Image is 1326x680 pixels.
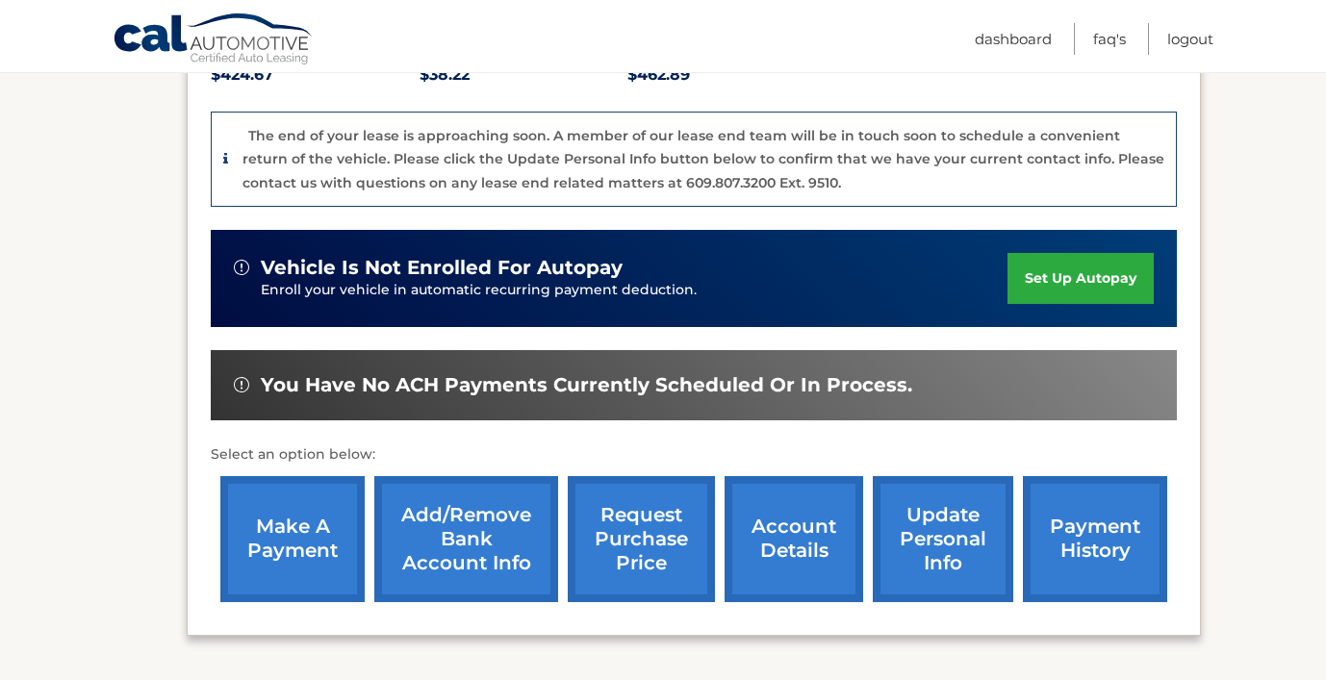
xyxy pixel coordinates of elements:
p: Enroll your vehicle in automatic recurring payment deduction. [261,280,1007,301]
a: account details [725,476,863,602]
span: You have no ACH payments currently scheduled or in process. [261,373,912,397]
p: Select an option below: [211,443,1177,466]
a: FAQ's [1093,23,1126,55]
a: Dashboard [975,23,1052,55]
a: request purchase price [568,476,715,602]
a: Cal Automotive [113,13,315,68]
img: alert-white.svg [234,377,249,392]
a: set up autopay [1007,253,1154,304]
img: alert-white.svg [234,260,249,275]
a: payment history [1023,476,1167,602]
a: make a payment [220,476,365,602]
p: $424.67 [211,62,420,88]
span: vehicle is not enrolled for autopay [261,256,623,280]
p: $462.89 [627,62,836,88]
a: update personal info [873,476,1013,602]
p: The end of your lease is approaching soon. A member of our lease end team will be in touch soon t... [242,127,1164,191]
a: Logout [1167,23,1213,55]
a: Add/Remove bank account info [374,476,558,602]
p: $38.22 [420,62,628,88]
